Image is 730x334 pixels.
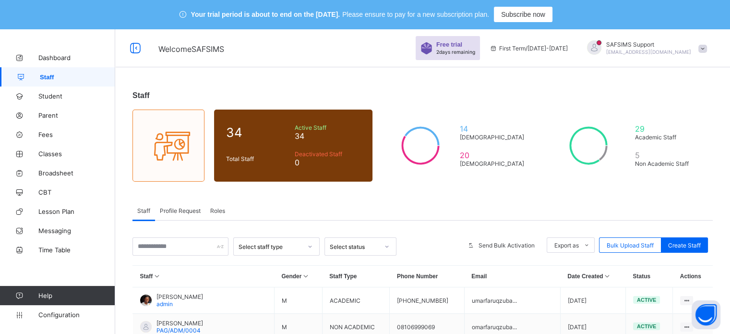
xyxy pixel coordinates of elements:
[156,300,173,308] span: admin
[464,287,560,314] td: umarfaruqzuba...
[224,153,292,165] div: Total Staff
[156,293,203,300] span: [PERSON_NAME]
[38,311,115,319] span: Configuration
[490,45,568,52] span: session/term information
[635,134,696,141] span: Academic Staff
[460,134,528,141] span: [DEMOGRAPHIC_DATA]
[673,266,713,287] th: Actions
[460,150,528,160] span: 20
[301,273,310,280] i: Sort in Ascending Order
[38,169,115,177] span: Broadsheet
[692,300,720,329] button: Open asap
[501,11,545,18] span: Subscribe now
[38,208,115,215] span: Lesson Plan
[226,125,290,140] span: 34
[274,287,322,314] td: M
[436,41,470,48] span: Free trial
[38,188,115,196] span: CBT
[38,111,115,119] span: Parent
[637,297,656,303] span: active
[38,92,115,100] span: Student
[464,266,560,287] th: Email
[160,207,201,214] span: Profile Request
[38,150,115,158] span: Classes
[295,131,360,141] span: 34
[239,243,302,250] div: Select staff type
[554,242,579,249] span: Export as
[38,246,115,254] span: Time Table
[606,49,691,55] span: [EMAIL_ADDRESS][DOMAIN_NAME]
[295,124,360,131] span: Active Staff
[637,323,656,329] span: active
[479,242,535,249] span: Send Bulk Activation
[156,320,203,327] span: [PERSON_NAME]
[38,131,115,138] span: Fees
[603,273,611,280] i: Sort in Ascending Order
[137,207,150,214] span: Staff
[38,54,115,62] span: Dashboard
[191,11,340,18] span: Your trial period is about to end on the [DATE].
[460,124,528,134] span: 14
[460,160,528,167] span: [DEMOGRAPHIC_DATA]
[560,287,625,314] td: [DATE]
[330,243,379,250] div: Select status
[133,266,275,287] th: Staff
[420,42,432,54] img: sticker-purple.71386a28dfed39d6af7621340158ba97.svg
[274,266,322,287] th: Gender
[606,41,691,48] span: SAFSIMS Support
[607,242,654,249] span: Bulk Upload Staff
[210,207,225,214] span: Roles
[635,124,696,134] span: 29
[390,287,464,314] td: [PHONE_NUMBER]
[342,11,489,18] span: Please ensure to pay for a new subscription plan.
[295,158,360,167] span: 0
[40,74,115,81] span: Staff
[322,287,390,314] td: ACADEMIC
[153,273,161,280] i: Sort in Ascending Order
[577,40,712,56] div: SAFSIMSSupport
[322,266,390,287] th: Staff Type
[625,266,672,287] th: Status
[560,266,625,287] th: Date Created
[436,49,475,55] span: 2 days remaining
[668,242,701,249] span: Create Staff
[635,150,696,160] span: 5
[132,91,150,99] span: Staff
[156,327,201,334] span: PAG/ADM/0004
[635,160,696,167] span: Non Academic Staff
[158,44,224,54] span: Welcome SAFSIMS
[295,150,360,158] span: Deactivated Staff
[38,227,115,235] span: Messaging
[38,292,115,299] span: Help
[390,266,464,287] th: Phone Number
